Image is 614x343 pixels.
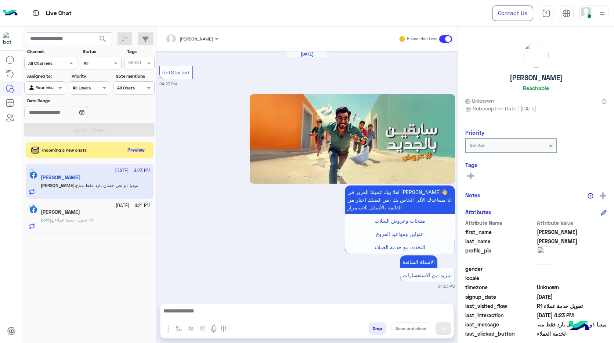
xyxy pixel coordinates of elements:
[465,274,535,282] span: locale
[287,52,327,57] h6: [DATE]
[27,48,76,55] label: Channel:
[537,274,607,282] span: null
[375,218,425,224] span: منتجات وعروض السلاب
[31,8,40,18] img: tab
[537,330,607,337] span: لخدمة العملاء
[537,247,555,265] img: picture
[127,48,154,55] label: Tags
[440,325,447,332] img: send message
[465,311,535,319] span: last_interaction
[537,237,607,245] span: Hassan
[188,326,194,332] img: Trigger scenario
[588,193,593,199] img: notes
[369,322,386,335] button: Drop
[375,244,425,250] span: التحدث مع خدمة العملاء
[29,204,35,210] img: picture
[537,265,607,273] span: null
[27,98,109,104] label: Date Range
[566,314,592,339] img: hulul-logo.png
[465,228,535,236] span: first_name
[27,73,65,79] label: Assigned to:
[345,185,455,214] p: 19/9/2025, 4:23 PM
[41,217,48,223] span: Bot
[164,325,173,333] img: send attachment
[407,36,438,42] small: Human Handover
[465,293,535,301] span: signup_date
[465,283,535,291] span: timezone
[465,209,491,215] h6: Attributes
[524,43,549,68] img: picture
[30,206,37,213] img: Facebook
[221,326,227,332] img: make a call
[3,6,18,21] img: Logo
[465,237,535,245] span: last_name
[72,73,109,79] label: Priority
[403,272,452,278] span: لمزيد من الاستفسارات
[116,202,151,209] small: [DATE] - 4:21 PM
[465,192,480,198] h6: Notes
[542,9,550,18] img: tab
[465,129,484,136] h6: Priority
[116,73,153,79] label: Note mentions
[200,326,206,332] img: create order
[465,162,607,168] h6: Tags
[185,322,197,335] button: Trigger scenario
[539,6,553,21] a: tab
[46,8,72,18] p: Live Chat
[41,209,80,215] h5: Ahmed Rabee
[562,9,571,18] img: tab
[176,326,182,332] img: select flow
[465,302,535,310] span: last_visited_flow
[376,231,423,237] span: عنواين ومواعيد الفروع
[197,322,209,335] button: create order
[537,311,607,319] span: 2025-09-19T13:23:59.01Z
[41,217,49,223] b: :
[537,321,607,328] span: ميديا ١و نص حصان بارد فقط متاح
[94,32,112,48] button: search
[510,74,563,82] h5: [PERSON_NAME]
[465,321,535,328] span: last_message
[83,48,120,55] label: Status
[49,217,93,223] span: تحويل خدمة عملاء R1
[597,9,607,18] img: profile
[209,325,218,333] img: send voice note
[127,59,141,67] div: Select
[473,105,536,112] span: Subscription Date : [DATE]
[465,330,535,337] span: last_clicked_button
[159,81,177,87] small: 04:23 PM
[438,283,455,289] small: 04:23 PM
[124,145,148,156] button: Preview
[537,228,607,236] span: Omar
[3,32,16,45] img: 322208621163248
[180,36,213,42] span: [PERSON_NAME]
[391,322,430,335] button: Send and close
[537,302,607,310] span: تحويل خدمة عملاء R1
[465,247,535,264] span: profile_pic
[98,35,107,43] span: search
[465,265,535,273] span: gender
[42,147,87,153] span: Incoming 3 new chats
[465,219,535,227] span: Attribute Name
[465,97,494,105] span: Unknown
[400,255,437,268] p: 19/9/2025, 4:23 PM
[492,6,533,21] a: Contact Us
[24,123,155,137] button: Apply Filters
[250,94,455,184] img: YjlhZTUyZTYtYjM5OS00MzkwLTlhZDMtMjU1MTIzM2U3MmFjLmpwZw%3D%3D.jpg
[162,69,189,75] span: GetStarted
[581,7,591,18] img: userImage
[537,293,607,301] span: 2025-09-19T13:23:12.187Z
[600,192,606,199] img: add
[537,219,607,227] span: Attribute Value
[173,322,185,335] button: select flow
[523,85,549,91] h6: Reachable
[537,283,607,291] span: Unknown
